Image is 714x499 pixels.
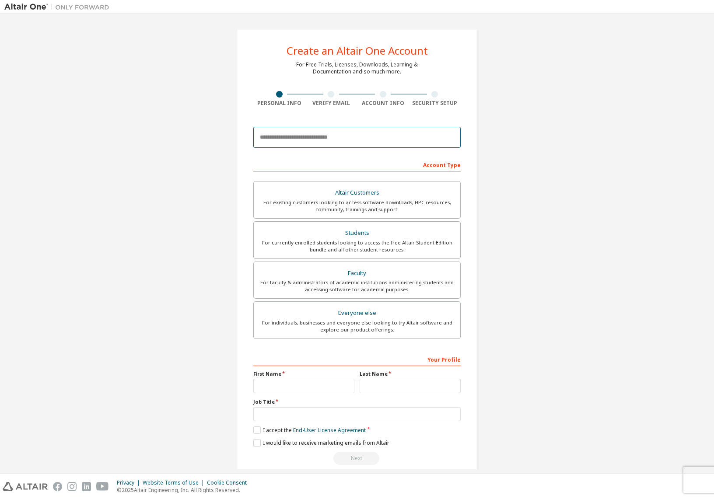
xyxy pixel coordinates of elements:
[253,426,366,434] label: I accept the
[259,319,455,333] div: For individuals, businesses and everyone else looking to try Altair software and explore our prod...
[253,352,461,366] div: Your Profile
[409,100,461,107] div: Security Setup
[287,45,428,56] div: Create an Altair One Account
[357,100,409,107] div: Account Info
[82,482,91,491] img: linkedin.svg
[293,426,366,434] a: End-User License Agreement
[296,61,418,75] div: For Free Trials, Licenses, Downloads, Learning & Documentation and so much more.
[4,3,114,11] img: Altair One
[360,370,461,377] label: Last Name
[259,307,455,319] div: Everyone else
[259,267,455,279] div: Faculty
[117,486,252,494] p: © 2025 Altair Engineering, Inc. All Rights Reserved.
[259,279,455,293] div: For faculty & administrators of academic institutions administering students and accessing softwa...
[259,227,455,239] div: Students
[67,482,77,491] img: instagram.svg
[207,479,252,486] div: Cookie Consent
[3,482,48,491] img: altair_logo.svg
[253,100,305,107] div: Personal Info
[305,100,357,107] div: Verify Email
[259,199,455,213] div: For existing customers looking to access software downloads, HPC resources, community, trainings ...
[259,239,455,253] div: For currently enrolled students looking to access the free Altair Student Edition bundle and all ...
[117,479,143,486] div: Privacy
[259,187,455,199] div: Altair Customers
[53,482,62,491] img: facebook.svg
[253,398,461,405] label: Job Title
[253,452,461,465] div: Read and acccept EULA to continue
[96,482,109,491] img: youtube.svg
[143,479,207,486] div: Website Terms of Use
[253,439,389,447] label: I would like to receive marketing emails from Altair
[253,370,354,377] label: First Name
[253,157,461,171] div: Account Type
